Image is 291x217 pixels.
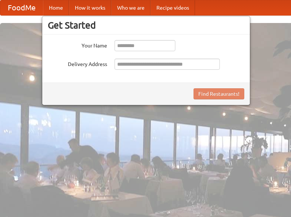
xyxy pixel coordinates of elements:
[43,0,69,15] a: Home
[48,20,244,31] h3: Get Started
[151,0,195,15] a: Recipe videos
[0,0,43,15] a: FoodMe
[194,88,244,99] button: Find Restaurants!
[69,0,111,15] a: How it works
[111,0,151,15] a: Who we are
[48,40,107,49] label: Your Name
[48,59,107,68] label: Delivery Address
